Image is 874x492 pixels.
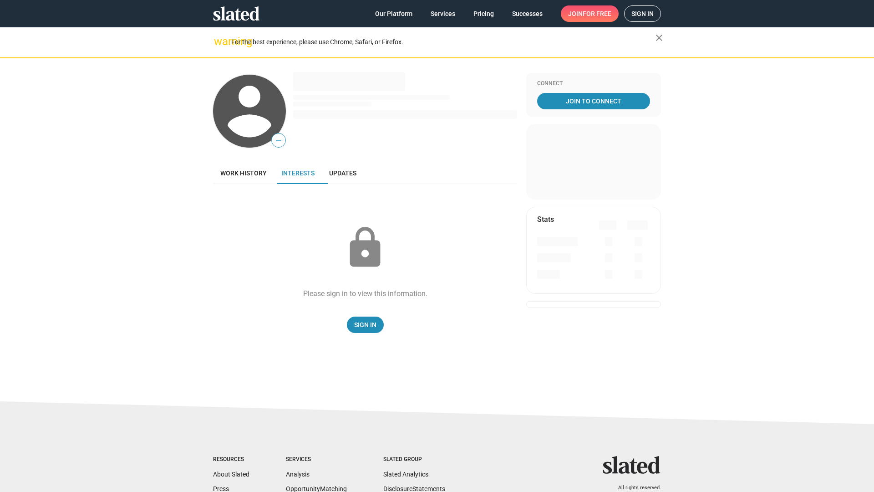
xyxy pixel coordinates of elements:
[537,215,554,224] mat-card-title: Stats
[272,135,285,147] span: —
[466,5,501,22] a: Pricing
[303,289,427,298] div: Please sign in to view this information.
[654,32,665,43] mat-icon: close
[423,5,462,22] a: Services
[213,456,249,463] div: Resources
[505,5,550,22] a: Successes
[213,162,274,184] a: Work history
[274,162,322,184] a: Interests
[220,169,267,177] span: Work history
[631,6,654,21] span: Sign in
[342,225,388,271] mat-icon: lock
[583,5,611,22] span: for free
[537,80,650,87] div: Connect
[347,317,384,333] a: Sign In
[383,456,445,463] div: Slated Group
[286,456,347,463] div: Services
[512,5,543,22] span: Successes
[375,5,412,22] span: Our Platform
[473,5,494,22] span: Pricing
[368,5,420,22] a: Our Platform
[231,36,655,48] div: For the best experience, please use Chrome, Safari, or Firefox.
[561,5,619,22] a: Joinfor free
[281,169,315,177] span: Interests
[568,5,611,22] span: Join
[539,93,648,109] span: Join To Connect
[286,471,310,478] a: Analysis
[431,5,455,22] span: Services
[537,93,650,109] a: Join To Connect
[329,169,356,177] span: Updates
[213,471,249,478] a: About Slated
[624,5,661,22] a: Sign in
[354,317,376,333] span: Sign In
[322,162,364,184] a: Updates
[383,471,428,478] a: Slated Analytics
[214,36,225,47] mat-icon: warning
